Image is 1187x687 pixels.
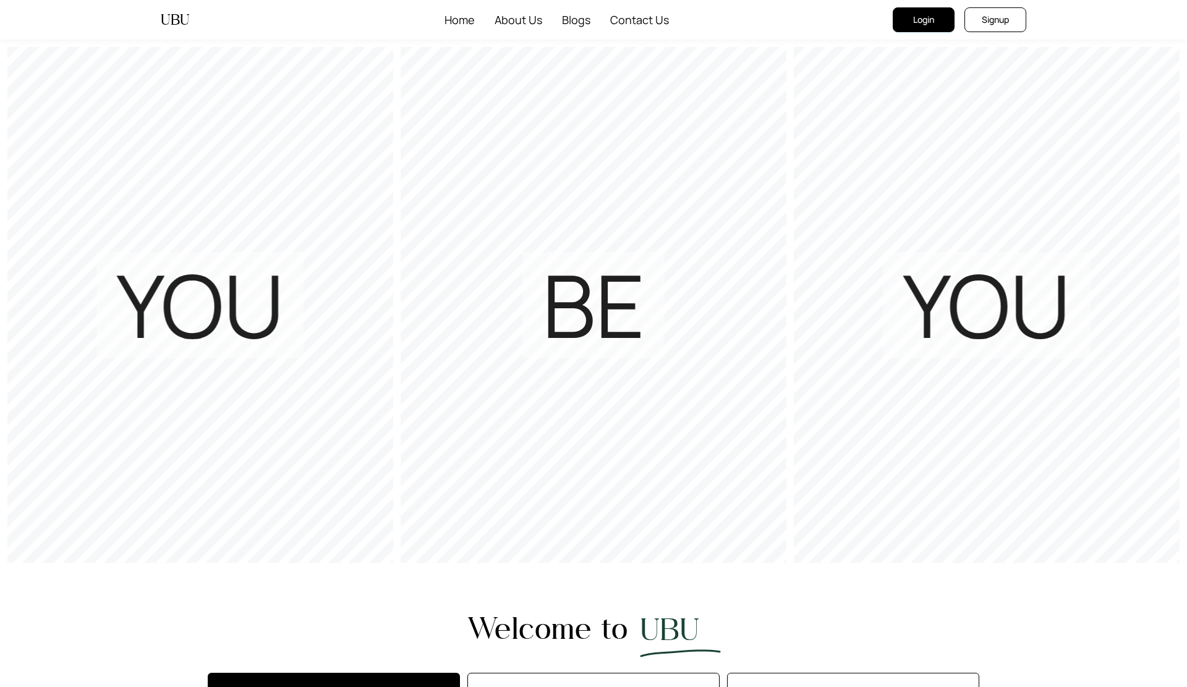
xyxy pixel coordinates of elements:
span: Login [913,13,934,27]
img: img-under [640,649,721,657]
h1: YOU [903,262,1071,348]
button: Signup [964,7,1026,32]
span: UBU [640,613,718,644]
span: Welcome to [468,612,628,658]
h1: BE [542,262,645,348]
button: Login [893,7,955,32]
h1: YOU [117,262,284,348]
span: Signup [982,13,1009,27]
